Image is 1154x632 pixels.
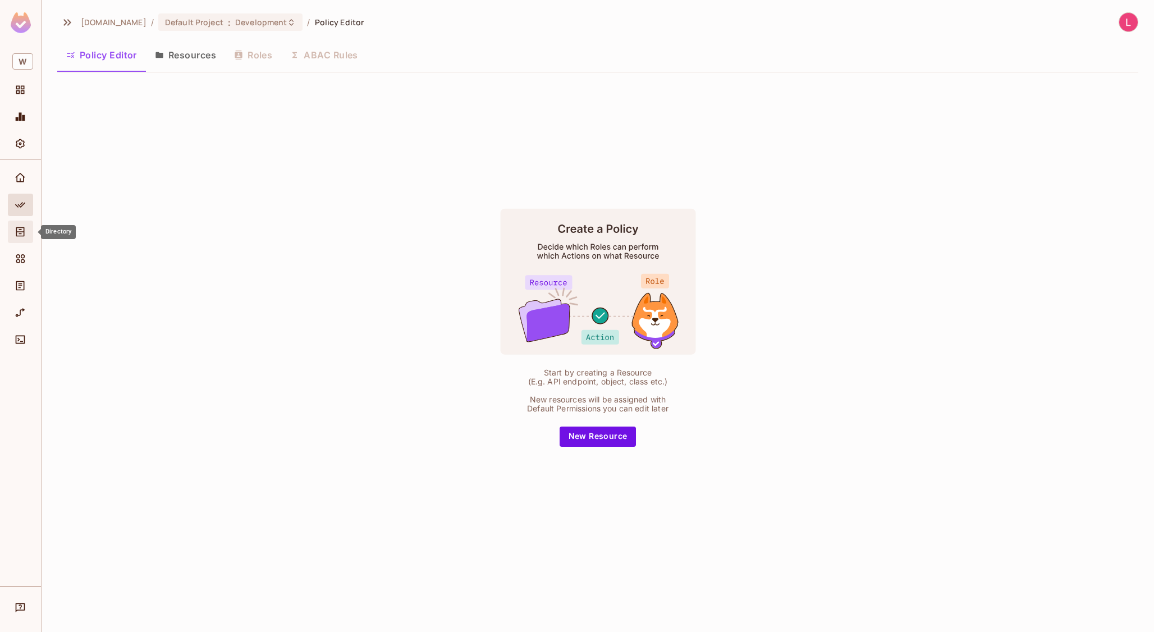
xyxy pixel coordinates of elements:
[8,248,33,270] div: Elements
[8,301,33,324] div: URL Mapping
[522,395,674,413] div: New resources will be assigned with Default Permissions you can edit later
[8,596,33,619] div: Help & Updates
[227,18,231,27] span: :
[151,17,154,28] li: /
[146,41,225,69] button: Resources
[8,328,33,351] div: Connect
[235,17,287,28] span: Development
[81,17,146,28] span: the active workspace
[41,225,76,239] div: Directory
[8,167,33,189] div: Home
[8,79,33,101] div: Projects
[8,132,33,155] div: Settings
[8,274,33,297] div: Audit Log
[8,49,33,74] div: Workspace: wrkr.com.au
[12,53,33,70] span: W
[8,221,33,243] div: Directory
[1119,13,1138,31] img: Ligia Jaise
[8,194,33,216] div: Policy
[57,41,146,69] button: Policy Editor
[8,106,33,128] div: Monitoring
[560,427,636,447] button: New Resource
[307,17,310,28] li: /
[11,12,31,33] img: SReyMgAAAABJRU5ErkJggg==
[315,17,364,28] span: Policy Editor
[165,17,223,28] span: Default Project
[522,368,674,386] div: Start by creating a Resource (E.g. API endpoint, object, class etc.)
